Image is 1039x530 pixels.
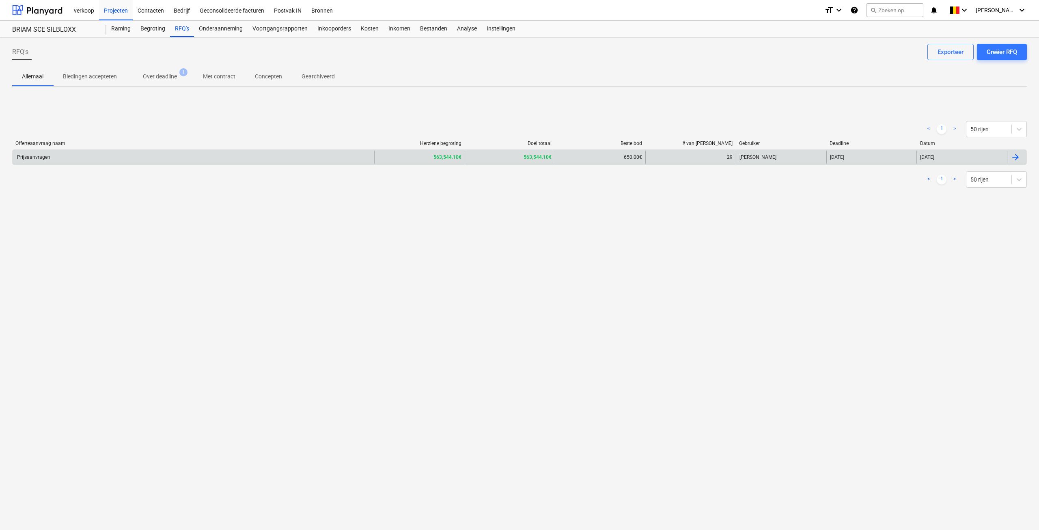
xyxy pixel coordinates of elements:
span: RFQ's [12,47,28,57]
a: Raming [106,21,136,37]
button: Creëer RFQ [977,44,1027,60]
a: Inkooporders [313,21,356,37]
p: Allemaal [22,72,43,81]
p: Concepten [255,72,282,81]
div: Herziene begroting [377,141,461,146]
p: Met contract [203,72,235,81]
div: Beste bod [558,141,642,146]
span: 1 [179,68,188,76]
i: keyboard_arrow_down [1017,5,1027,15]
span: [PERSON_NAME] [976,7,1016,13]
p: Gearchiveerd [302,72,335,81]
p: Biedingen accepteren [63,72,117,81]
a: Inkomen [384,21,415,37]
i: Kennis basis [850,5,858,15]
div: Chatwidget [998,491,1039,530]
a: Kosten [356,21,384,37]
div: BRIAM SCE SILBLOXX [12,26,97,34]
iframe: Chat Widget [998,491,1039,530]
a: Page 1 is your current page [937,124,946,134]
b: 563,544.10€ [524,154,552,160]
a: RFQ's [170,21,194,37]
div: # van [PERSON_NAME] [649,141,733,146]
i: keyboard_arrow_down [834,5,844,15]
div: [DATE] [920,154,934,160]
div: Creëer RFQ [987,47,1017,57]
div: 650.00€ [555,151,645,164]
div: Offerteaanvraag naam [15,141,371,146]
a: Previous page [924,124,933,134]
div: Prijsaanvragen [16,154,50,160]
div: Datum [920,141,1004,146]
div: Deadline [830,141,914,146]
div: Doel totaal [468,141,552,146]
a: Next page [950,175,959,184]
div: Exporteer [938,47,964,57]
div: [DATE] [830,154,844,160]
div: [PERSON_NAME] [736,151,826,164]
div: 29 [727,154,733,160]
span: search [870,7,877,13]
a: Bestanden [415,21,452,37]
a: Previous page [924,175,933,184]
b: 563,544.10€ [433,154,461,160]
p: Over deadline [143,72,177,81]
div: Gebruiker [739,141,823,146]
a: Voortgangsrapporten [248,21,313,37]
a: Instellingen [482,21,520,37]
a: Begroting [136,21,170,37]
a: Onderaanneming [194,21,248,37]
a: Page 1 is your current page [937,175,946,184]
a: Analyse [452,21,482,37]
i: keyboard_arrow_down [959,5,969,15]
i: format_size [824,5,834,15]
button: Zoeken op [867,3,923,17]
i: notifications [930,5,938,15]
a: Next page [950,124,959,134]
button: Exporteer [927,44,974,60]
